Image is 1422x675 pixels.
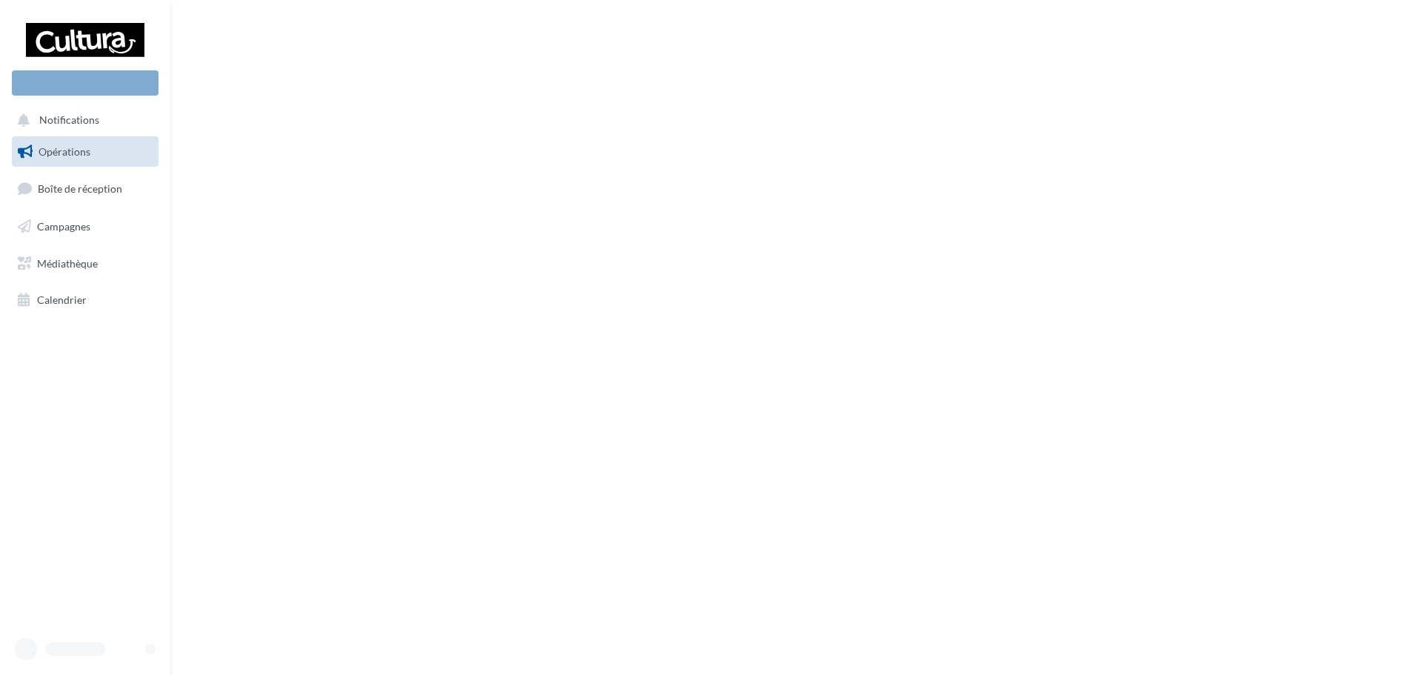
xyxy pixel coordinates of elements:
span: Notifications [39,114,99,127]
a: Opérations [9,136,161,167]
span: Calendrier [37,293,87,306]
span: Médiathèque [37,256,98,269]
a: Boîte de réception [9,173,161,205]
span: Boîte de réception [38,182,122,195]
span: Opérations [39,145,90,158]
div: Nouvelle campagne [12,70,158,96]
a: Calendrier [9,285,161,316]
a: Campagnes [9,211,161,242]
a: Médiathèque [9,248,161,279]
span: Campagnes [37,220,90,233]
